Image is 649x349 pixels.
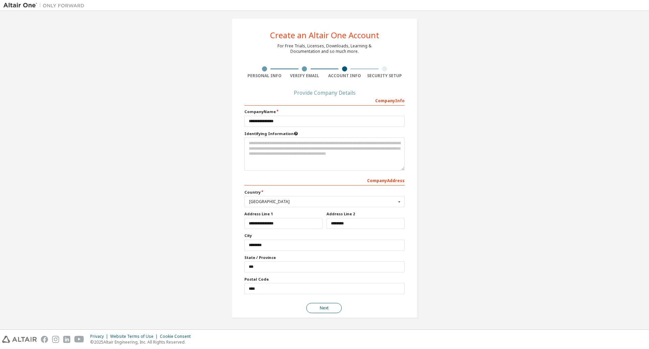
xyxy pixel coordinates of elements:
[278,43,371,54] div: For Free Trials, Licenses, Downloads, Learning & Documentation and so much more.
[2,336,37,343] img: altair_logo.svg
[244,190,405,195] label: Country
[63,336,70,343] img: linkedin.svg
[327,211,405,217] label: Address Line 2
[110,334,160,339] div: Website Terms of Use
[244,131,405,136] label: Please provide any information that will help our support team identify your company. Email and n...
[74,336,84,343] img: youtube.svg
[160,334,195,339] div: Cookie Consent
[285,73,325,79] div: Verify Email
[41,336,48,343] img: facebook.svg
[244,211,322,217] label: Address Line 1
[90,339,195,345] p: © 2025 Altair Engineering, Inc. All Rights Reserved.
[270,31,379,39] div: Create an Altair One Account
[244,109,405,114] label: Company Name
[365,73,405,79] div: Security Setup
[52,336,59,343] img: instagram.svg
[244,73,285,79] div: Personal Info
[90,334,110,339] div: Privacy
[244,95,405,106] div: Company Info
[249,200,396,204] div: [GEOGRAPHIC_DATA]
[324,73,365,79] div: Account Info
[244,233,405,238] label: City
[244,91,405,95] div: Provide Company Details
[244,277,405,282] label: Postal Code
[244,255,405,260] label: State / Province
[3,2,88,9] img: Altair One
[244,175,405,186] div: Company Address
[306,303,342,313] button: Next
